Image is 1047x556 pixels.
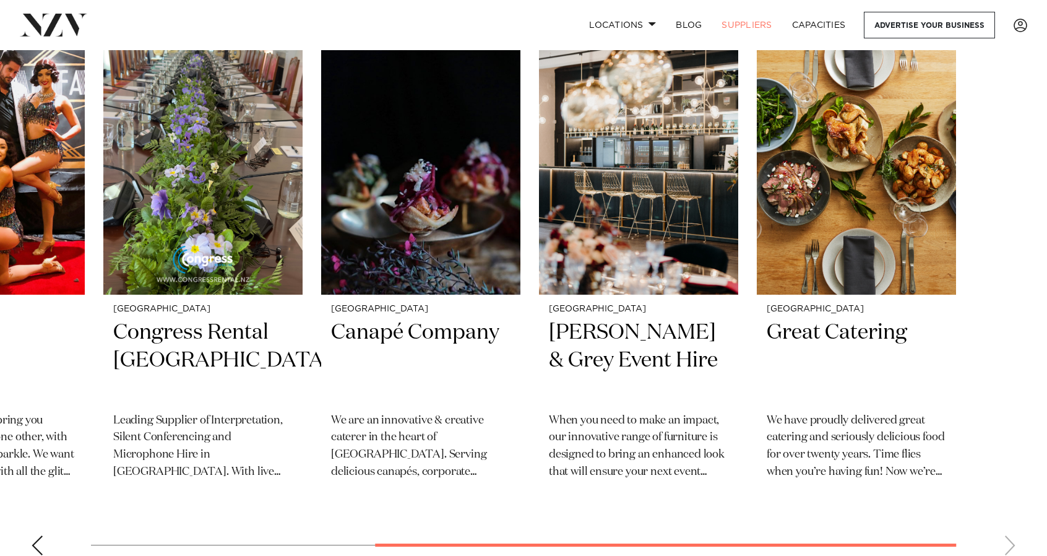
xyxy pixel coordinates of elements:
[539,27,738,506] swiper-slide: 5 / 6
[767,412,946,482] p: We have proudly delivered great catering and seriously delicious food for over twenty years. Time...
[767,305,946,314] small: [GEOGRAPHIC_DATA]
[331,305,511,314] small: [GEOGRAPHIC_DATA]
[539,27,738,506] a: [GEOGRAPHIC_DATA] [PERSON_NAME] & Grey Event Hire When you need to make an impact, our innovative...
[782,12,856,38] a: Capacities
[103,27,303,506] a: [GEOGRAPHIC_DATA] Congress Rental [GEOGRAPHIC_DATA] Leading Supplier of Interpretation, Silent Co...
[331,319,511,402] h2: Canapé Company
[113,305,293,314] small: [GEOGRAPHIC_DATA]
[549,319,728,402] h2: [PERSON_NAME] & Grey Event Hire
[864,12,995,38] a: Advertise your business
[757,27,956,506] a: [GEOGRAPHIC_DATA] Great Catering We have proudly delivered great catering and seriously delicious...
[579,12,666,38] a: Locations
[712,12,782,38] a: SUPPLIERS
[321,27,520,506] swiper-slide: 4 / 6
[767,319,946,402] h2: Great Catering
[757,27,956,506] swiper-slide: 6 / 6
[549,305,728,314] small: [GEOGRAPHIC_DATA]
[103,27,303,506] swiper-slide: 3 / 6
[549,412,728,482] p: When you need to make an impact, our innovative range of furniture is designed to bring an enhanc...
[20,14,87,36] img: nzv-logo.png
[321,27,520,506] a: [GEOGRAPHIC_DATA] Canapé Company ​We are an innovative & creative caterer in the heart of [GEOGRA...
[113,412,293,482] p: Leading Supplier of Interpretation, Silent Conferencing and Microphone Hire in [GEOGRAPHIC_DATA]....
[331,412,511,482] p: ​We are an innovative & creative caterer in the heart of [GEOGRAPHIC_DATA]. Serving delicious can...
[113,319,293,402] h2: Congress Rental [GEOGRAPHIC_DATA]
[666,12,712,38] a: BLOG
